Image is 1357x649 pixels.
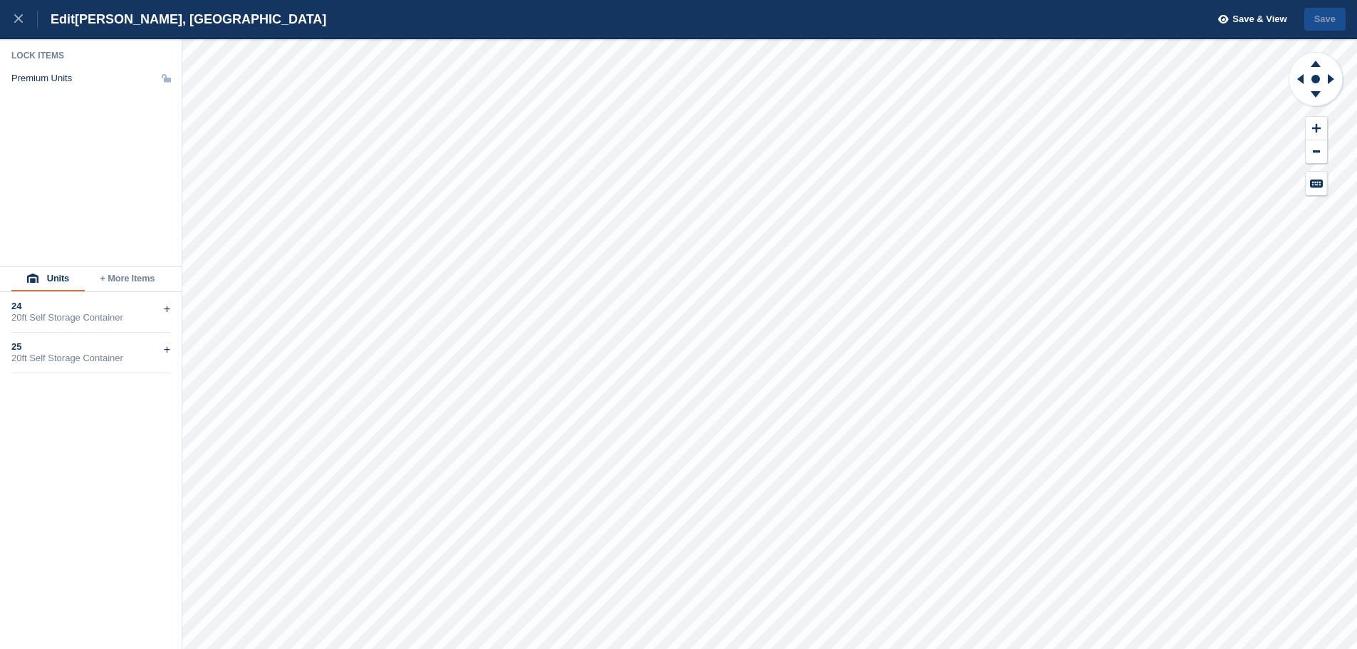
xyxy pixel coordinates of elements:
button: Units [11,267,85,291]
div: 20ft Self Storage Container [11,353,170,364]
div: Edit [PERSON_NAME], [GEOGRAPHIC_DATA] [38,11,326,28]
div: 2520ft Self Storage Container+ [11,333,170,373]
button: + More Items [85,267,170,291]
button: Keyboard Shortcuts [1306,172,1327,195]
div: Lock Items [11,50,171,61]
div: 2420ft Self Storage Container+ [11,292,170,333]
div: + [164,341,170,358]
div: 24 [11,301,170,312]
div: 25 [11,341,170,353]
div: 20ft Self Storage Container [11,312,170,323]
button: Save & View [1210,8,1287,31]
div: Premium Units [11,73,72,84]
span: Save & View [1232,12,1286,26]
button: Save [1304,8,1346,31]
button: Zoom In [1306,117,1327,140]
button: Zoom Out [1306,140,1327,164]
div: + [164,301,170,318]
